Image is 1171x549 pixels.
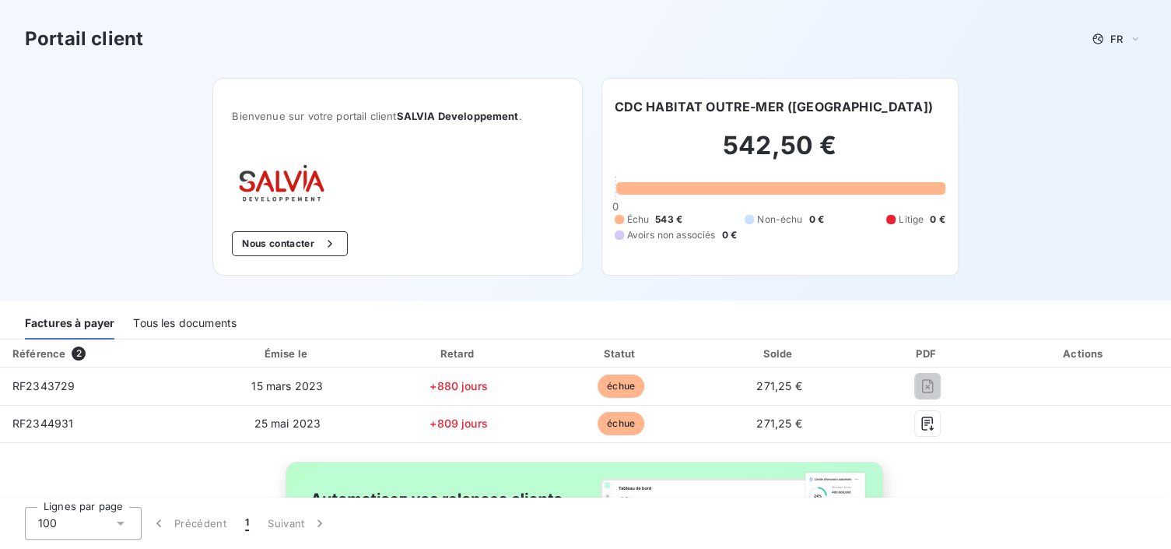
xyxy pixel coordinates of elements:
span: échue [598,375,644,398]
span: Non-échu [757,213,802,227]
span: 271,25 € [756,379,801,392]
span: SALVIA Developpement [396,110,518,122]
h2: 542,50 € [615,130,945,177]
span: 100 [38,516,57,531]
span: 25 mai 2023 [254,417,321,430]
span: Avoirs non associés [627,228,716,242]
div: Émise le [202,346,374,361]
h6: CDC HABITAT OUTRE-MER ([GEOGRAPHIC_DATA]) [615,97,933,116]
span: 1 [245,516,249,531]
div: Statut [544,346,698,361]
div: Solde [704,346,854,361]
div: Actions [1001,346,1168,361]
span: 543 € [655,213,682,227]
span: 0 € [930,213,945,227]
div: Retard [380,346,538,361]
span: Litige [899,213,924,227]
button: Précédent [142,507,236,540]
span: échue [598,412,644,435]
span: 15 mars 2023 [251,379,323,392]
span: RF2344931 [12,417,73,430]
span: RF2343729 [12,379,75,392]
h3: Portail client [25,25,143,53]
span: Bienvenue sur votre portail client . [232,110,563,122]
div: Factures à payer [25,307,114,340]
div: Référence [12,347,65,360]
span: +880 jours [429,379,488,392]
span: +809 jours [429,417,488,430]
span: 0 € [721,228,736,242]
span: 271,25 € [756,417,801,430]
span: FR [1110,33,1123,45]
img: Company logo [232,160,331,206]
button: 1 [236,507,258,540]
span: 2 [72,347,86,361]
button: Suivant [258,507,337,540]
span: 0 € [808,213,823,227]
span: Échu [627,213,650,227]
div: Tous les documents [133,307,237,340]
span: 0 [612,200,618,213]
button: Nous contacter [232,231,347,256]
div: PDF [861,346,994,361]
